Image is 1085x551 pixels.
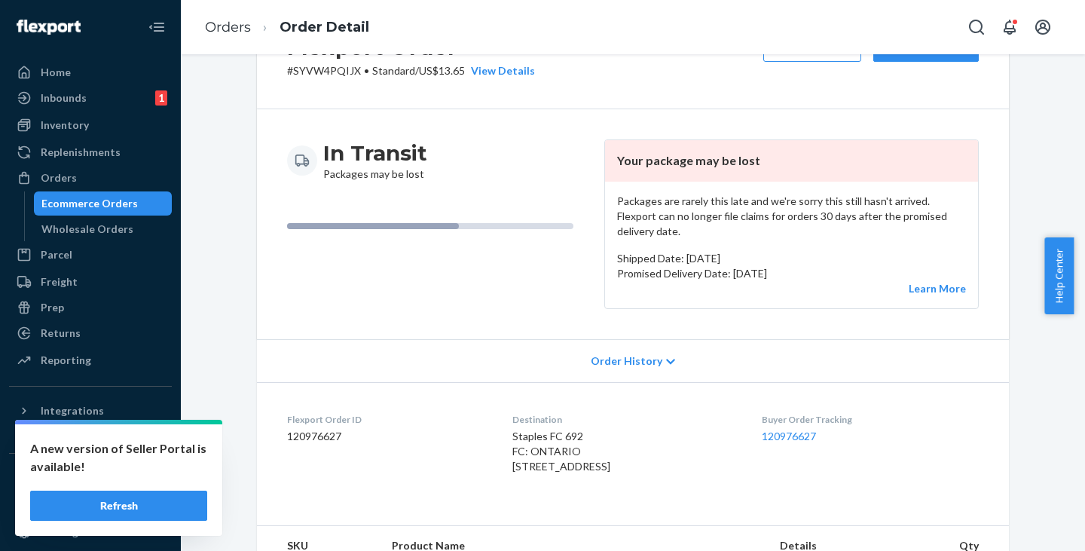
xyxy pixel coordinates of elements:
[41,196,138,211] div: Ecommerce Orders
[9,113,172,137] a: Inventory
[30,491,207,521] button: Refresh
[617,266,966,281] p: Promised Delivery Date: [DATE]
[909,282,966,295] a: Learn More
[41,145,121,160] div: Replenishments
[1044,237,1074,314] button: Help Center
[17,20,81,35] img: Flexport logo
[41,403,104,418] div: Integrations
[617,251,966,266] p: Shipped Date: [DATE]
[1028,12,1058,42] button: Open account menu
[9,60,172,84] a: Home
[9,140,172,164] a: Replenishments
[41,300,64,315] div: Prep
[323,139,427,167] h3: In Transit
[280,19,369,35] a: Order Detail
[155,90,167,106] div: 1
[9,166,172,190] a: Orders
[142,12,172,42] button: Close Navigation
[30,439,207,476] p: A new version of Seller Portal is available!
[34,191,173,216] a: Ecommerce Orders
[41,326,81,341] div: Returns
[41,90,87,106] div: Inbounds
[9,270,172,294] a: Freight
[617,194,966,239] p: Packages are rarely this late and we're sorry this still hasn't arrived. Flexport can no longer f...
[9,243,172,267] a: Parcel
[34,217,173,241] a: Wholesale Orders
[995,12,1025,42] button: Open notifications
[762,413,979,426] dt: Buyer Order Tracking
[465,63,535,78] button: View Details
[9,295,172,320] a: Prep
[41,170,77,185] div: Orders
[9,321,172,345] a: Returns
[41,118,89,133] div: Inventory
[512,413,737,426] dt: Destination
[41,247,72,262] div: Parcel
[9,520,172,544] a: Settings
[41,274,78,289] div: Freight
[41,222,133,237] div: Wholesale Orders
[193,5,381,50] ol: breadcrumbs
[9,466,172,490] button: Fast Tags
[591,354,662,369] span: Order History
[9,348,172,372] a: Reporting
[9,429,172,447] a: Add Integration
[9,399,172,423] button: Integrations
[323,139,427,182] div: Packages may be lost
[9,86,172,110] a: Inbounds1
[41,353,91,368] div: Reporting
[9,496,172,514] a: Add Fast Tag
[287,413,488,426] dt: Flexport Order ID
[287,63,535,78] p: # SYVW4PQIJX / US$13.65
[605,140,978,182] header: Your package may be lost
[372,64,415,77] span: Standard
[41,65,71,80] div: Home
[364,64,369,77] span: •
[205,19,251,35] a: Orders
[762,430,816,442] a: 120976627
[961,12,992,42] button: Open Search Box
[287,429,488,444] dd: 120976627
[512,430,610,473] span: Staples FC 692 FC: ONTARIO [STREET_ADDRESS]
